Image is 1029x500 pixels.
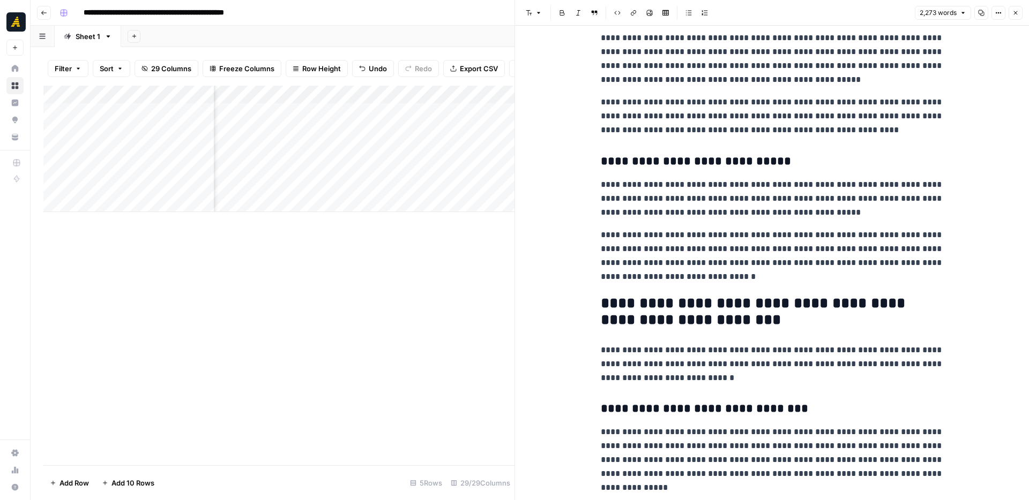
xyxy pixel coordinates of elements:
span: 29 Columns [151,63,191,74]
button: Redo [398,60,439,77]
span: Add 10 Rows [111,478,154,488]
a: Sheet 1 [55,26,121,47]
span: Export CSV [460,63,498,74]
button: Filter [48,60,88,77]
button: Workspace: Marketers in Demand [6,9,24,35]
button: Freeze Columns [203,60,281,77]
span: Undo [369,63,387,74]
span: Sort [100,63,114,74]
button: Add Row [43,474,95,491]
a: Opportunities [6,111,24,128]
button: Undo [352,60,394,77]
button: 29 Columns [135,60,198,77]
span: Freeze Columns [219,63,274,74]
button: 2,273 words [915,6,971,20]
span: 2,273 words [920,8,957,18]
div: 5 Rows [406,474,446,491]
span: Row Height [302,63,341,74]
span: Filter [55,63,72,74]
a: Your Data [6,128,24,146]
a: Home [6,60,24,77]
div: Sheet 1 [76,31,100,42]
button: Help + Support [6,479,24,496]
button: Sort [93,60,130,77]
img: Marketers in Demand Logo [6,12,26,32]
span: Redo [415,63,432,74]
a: Browse [6,77,24,94]
button: Export CSV [443,60,505,77]
div: 29/29 Columns [446,474,514,491]
button: Add 10 Rows [95,474,161,491]
a: Usage [6,461,24,479]
button: Row Height [286,60,348,77]
a: Insights [6,94,24,111]
span: Add Row [59,478,89,488]
a: Settings [6,444,24,461]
